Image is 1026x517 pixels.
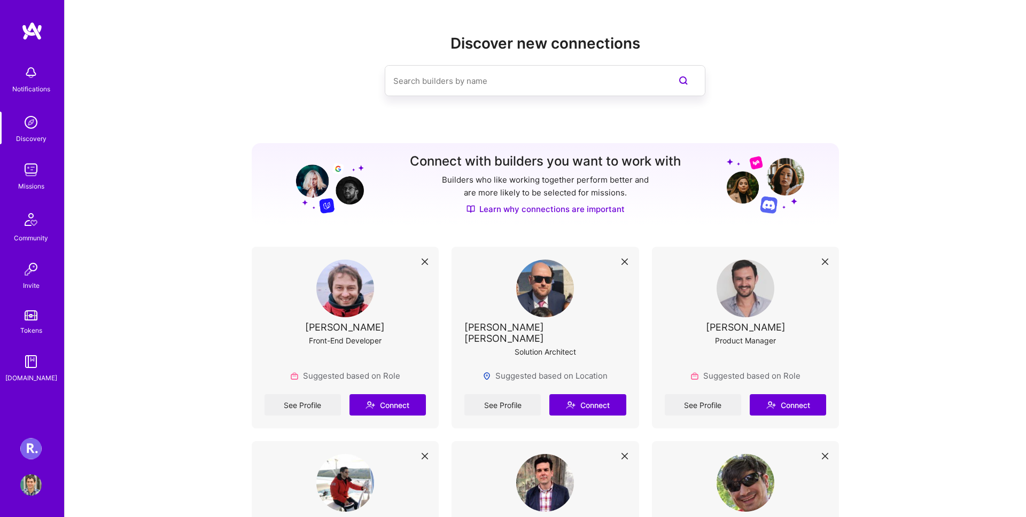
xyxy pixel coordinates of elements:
i: icon SearchPurple [677,74,690,87]
a: See Profile [464,394,541,416]
img: Community [18,207,44,232]
img: logo [21,21,43,41]
i: icon Connect [366,400,375,410]
img: User Avatar [20,474,42,496]
i: icon Close [822,453,828,459]
a: User Avatar [18,474,44,496]
img: guide book [20,351,42,372]
i: icon Connect [766,400,776,410]
p: Builders who like working together perform better and are more likely to be selected for missions. [440,174,651,199]
img: bell [20,62,42,83]
div: Suggested based on Role [690,370,800,381]
div: [DOMAIN_NAME] [5,372,57,383]
input: Search builders by name [393,67,654,95]
i: icon Close [822,258,828,265]
img: teamwork [20,159,42,181]
i: icon Close [621,258,628,265]
a: Roger Healthcare: Team for Clinical Intake Platform [18,438,44,459]
img: Roger Healthcare: Team for Clinical Intake Platform [20,438,42,459]
div: Tokens [20,325,42,336]
div: Front-End Developer [309,335,382,346]
div: Product Manager [715,335,776,346]
i: icon Close [422,453,428,459]
a: See Profile [665,394,741,416]
i: icon Connect [566,400,576,410]
div: Suggested based on Role [290,370,400,381]
img: Discover [467,205,475,214]
div: [PERSON_NAME] [PERSON_NAME] [464,322,626,344]
div: Invite [23,280,40,291]
div: Discovery [16,133,46,144]
img: User Avatar [717,260,774,317]
h2: Discover new connections [252,35,840,52]
div: Solution Architect [515,346,576,357]
img: discovery [20,112,42,133]
img: Grow your network [727,155,804,214]
img: User Avatar [516,260,574,317]
img: Locations icon [483,372,491,380]
i: icon Close [621,453,628,459]
img: Role icon [290,372,299,380]
img: Grow your network [286,155,364,214]
div: Notifications [12,83,50,95]
img: User Avatar [717,454,774,512]
div: Suggested based on Location [483,370,608,381]
i: icon Close [422,258,428,265]
h3: Connect with builders you want to work with [410,154,681,169]
img: User Avatar [516,454,574,512]
img: Role icon [690,372,699,380]
a: Learn why connections are important [467,203,625,215]
img: User Avatar [316,454,374,512]
img: Invite [20,258,42,280]
img: tokens [25,310,37,320]
div: Missions [18,181,44,192]
div: Community [14,232,48,244]
button: Connect [349,394,426,416]
button: Connect [549,394,626,416]
button: Connect [750,394,826,416]
div: [PERSON_NAME] [706,322,786,333]
a: See Profile [265,394,341,416]
img: User Avatar [316,260,374,317]
div: [PERSON_NAME] [305,322,385,333]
